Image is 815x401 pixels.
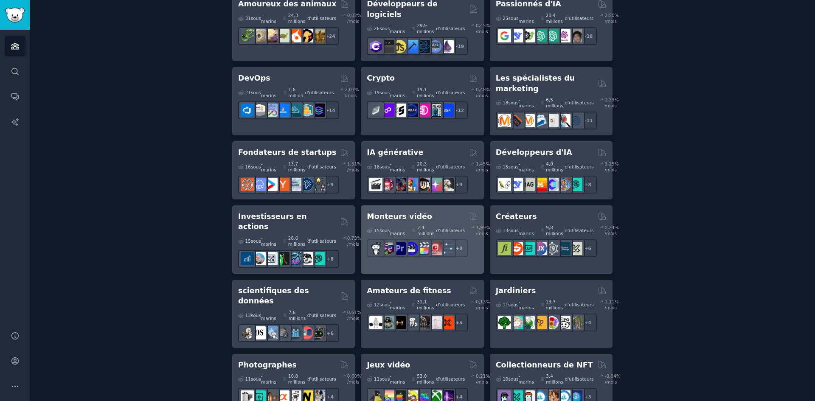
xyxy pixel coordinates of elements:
font: 19 [458,44,464,49]
img: Azure DevOps [241,104,254,117]
img: ethstaker [393,104,406,117]
img: Chiffon [522,178,535,191]
font: % /mois [347,161,361,172]
img: Investissement de valeur [253,252,266,265]
font: 8 [331,256,334,261]
img: herpétologie [241,29,254,42]
img: FluxAI [417,178,430,191]
img: ethfinance [369,104,382,117]
font: -0,04 [605,373,616,379]
font: 9,8 millions [546,225,563,236]
img: Jardiniers du Monde [569,316,582,329]
font: d'utilisateurs [565,228,594,233]
img: GoogleGeminiAI [498,29,511,42]
img: LangChain [498,178,511,191]
font: 13,7 millions [545,299,562,310]
font: Monteurs vidéo [367,212,432,221]
font: sous [251,313,261,318]
font: 8 [588,182,591,187]
font: 11 [374,376,379,381]
font: % /mois [347,13,361,24]
font: Amateurs de fitness [367,286,451,295]
img: bigseo [510,114,523,127]
font: Jeux vidéo [367,361,410,369]
font: 19,1 millions [417,87,434,98]
img: Apprentissage automatique [241,326,254,339]
font: 2,50 [604,13,614,18]
font: % /mois [345,87,359,98]
font: 25 [503,16,508,21]
font: + [455,320,459,325]
font: + [585,320,588,325]
img: pirates indépendants [288,178,301,191]
font: % /mois [604,97,618,108]
font: % /mois [605,373,621,384]
font: 0,13 [476,299,486,304]
font: sous [509,228,519,233]
img: salle de musculation [405,316,418,329]
img: calopsitte [288,29,301,42]
font: 5 [459,320,462,325]
img: swing trading [300,252,313,265]
font: 31 [245,16,251,21]
font: % /mois [604,225,618,236]
font: sous [509,376,519,381]
img: CryptoNews [429,104,442,117]
img: Vidéo YouTube [429,242,442,255]
font: + [327,331,331,336]
font: sous [509,164,519,169]
font: + [454,108,458,113]
font: 6 [331,331,334,336]
font: + [327,182,331,187]
font: sous [251,238,261,244]
font: sous [379,302,390,307]
font: 24 [329,34,335,39]
img: Marketing en ligne [569,114,582,127]
font: 15 [374,228,379,233]
img: UX_Design [569,242,582,255]
img: AskMarketing [522,114,535,127]
img: Recherche en marketing [557,114,570,127]
font: 0,45 [476,23,486,28]
font: -marins [390,23,405,34]
font: 28,6 millions [288,236,305,247]
img: analytique [288,326,301,339]
img: dalle2 [381,178,394,191]
img: SALLE DE SPORT [369,316,382,329]
img: plantes succulentes [510,316,523,329]
font: 4 [459,394,462,399]
img: csharp [369,40,382,53]
font: + [327,256,331,261]
font: d'utilisateurs [436,90,465,95]
font: 0,24 [604,225,614,230]
img: Actions et trading [288,252,301,265]
img: défi_ [441,104,454,117]
font: % /mois [604,161,618,172]
font: sous [379,164,390,169]
font: sous [379,26,390,31]
font: 20,3 millions [417,161,434,172]
font: + [585,246,588,251]
img: GoPro [369,242,382,255]
font: + [455,182,459,187]
font: -marins [390,299,405,310]
font: sous [251,164,261,169]
font: + [454,44,458,49]
font: 3,25 [604,161,614,166]
font: 0,48 [476,87,486,92]
font: 0,73 [347,236,357,241]
font: 0,21 [476,373,486,379]
img: jardinage potager [498,316,511,329]
font: -marins [261,87,276,98]
img: OpenSourceAI [545,178,559,191]
img: science des données [253,326,266,339]
img: tortue [276,29,289,42]
font: 9 [459,182,462,187]
font: Collectionneurs de NFT [496,361,593,369]
font: 16 [374,164,379,169]
img: conception de logo [510,242,523,255]
font: 7,6 millions [289,310,306,321]
font: 12 [458,108,464,113]
font: 14 [329,108,335,113]
img: 0xPolygon [381,104,394,117]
